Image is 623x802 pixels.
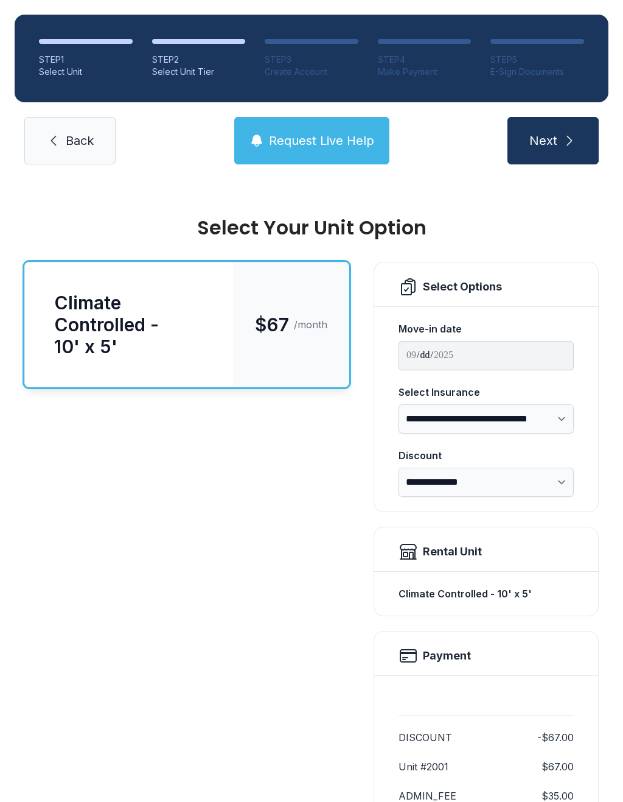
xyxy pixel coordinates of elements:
[399,385,574,399] div: Select Insurance
[423,543,482,560] div: Rental Unit
[423,647,471,664] h2: Payment
[294,317,327,332] span: /month
[537,730,574,745] dd: -$67.00
[399,404,574,434] select: Select Insurance
[529,132,557,149] span: Next
[265,54,358,66] div: STEP 3
[399,448,574,463] div: Discount
[378,66,472,78] div: Make Payment
[39,66,133,78] div: Select Unit
[255,314,289,336] span: $67
[399,341,574,370] input: Move-in date
[66,132,94,149] span: Back
[399,759,448,774] dt: Unit #2001
[399,582,574,606] div: Climate Controlled - 10' x 5'
[269,132,374,149] span: Request Live Help
[39,54,133,66] div: STEP 1
[399,468,574,497] select: Discount
[423,278,502,295] div: Select Options
[378,54,472,66] div: STEP 4
[541,759,574,774] dd: $67.00
[265,66,358,78] div: Create Account
[152,66,246,78] div: Select Unit Tier
[490,54,584,66] div: STEP 5
[399,322,574,336] div: Move-in date
[152,54,246,66] div: STEP 2
[54,292,204,357] div: Climate Controlled - 10' x 5'
[24,218,599,237] div: Select Your Unit Option
[399,730,452,745] dt: DISCOUNT
[490,66,584,78] div: E-Sign Documents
